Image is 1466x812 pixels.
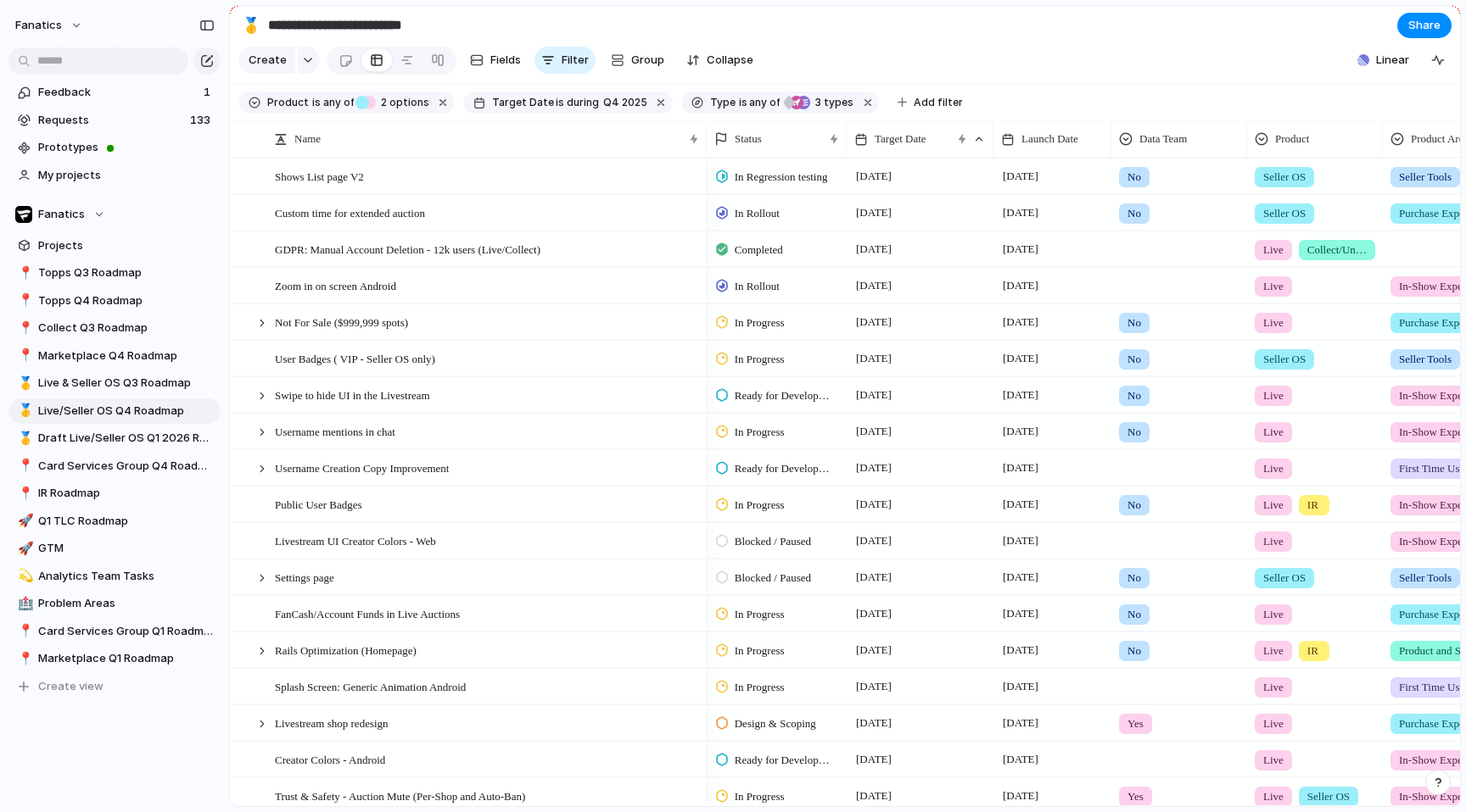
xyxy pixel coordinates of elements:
div: 🥇Live/Seller OS Q4 Roadmap [8,398,221,424]
div: 📍 [18,484,30,503]
span: Seller Tools [1399,570,1452,587]
span: Zoom in on screen Android [275,275,396,295]
span: FanCash/Account Funds in Live Auctions [275,603,460,623]
span: Not For Sale ($999,999 spots) [275,312,408,331]
button: 🥇 [15,430,32,447]
span: Ready for Development [735,460,832,477]
button: Collapse [680,47,760,74]
span: Settings page [275,567,334,587]
span: Ready for Development [735,752,832,769]
button: isduring [554,93,602,112]
span: options [376,95,429,110]
span: In Rollout [735,278,780,295]
span: Fields [490,52,521,69]
span: 1 [204,84,214,101]
span: Live [1263,314,1284,331]
span: Product [267,95,309,110]
div: 🚀 [18,539,30,559]
span: Launch Date [1021,131,1078,147]
span: In Regression testing [735,169,828,186]
a: 📍Topps Q4 Roadmap [8,288,221,314]
span: is [312,95,321,110]
span: [DATE] [999,749,1043,770]
span: Live [1263,715,1284,732]
span: [DATE] [999,531,1043,551]
span: Projects [38,237,215,254]
button: 📍 [15,623,32,640]
span: Blocked / Paused [735,533,811,550]
span: In Progress [735,497,785,514]
span: [DATE] [999,494,1043,514]
span: No [1127,205,1141,222]
span: In Progress [735,314,785,331]
span: Seller Tools [1399,351,1452,368]
button: Fields [463,47,528,74]
button: 📍 [15,348,32,364]
span: In Progress [735,606,785,623]
span: GTM [38,540,215,557]
span: 133 [190,112,214,129]
span: fanatics [15,17,62,34]
span: Live [1263,679,1284,696]
span: Group [631,52,664,69]
button: 🥇 [238,12,265,39]
span: Seller OS [1263,205,1306,222]
button: Q4 2025 [600,93,651,112]
span: Collapse [707,52,753,69]
span: No [1127,570,1141,587]
div: 📍 [18,456,30,476]
div: 📍 [18,291,30,310]
span: [DATE] [999,385,1043,405]
button: isany of [736,93,784,112]
span: [DATE] [999,421,1043,442]
span: Live & Seller OS Q3 Roadmap [38,375,215,392]
span: Collect/Unified Experience [1307,242,1367,259]
span: Live/Seller OS Q4 Roadmap [38,403,215,420]
span: Feedback [38,84,199,101]
button: 💫 [15,568,32,585]
button: 2 options [355,93,433,112]
div: 📍Collect Q3 Roadmap [8,315,221,341]
span: [DATE] [852,239,896,259]
button: fanatics [8,12,92,39]
span: Username mentions in chat [275,421,395,441]
span: Create view [38,678,104,695]
div: 🥇 [18,401,30,420]
button: 🚀 [15,513,32,530]
span: In Progress [735,679,785,696]
a: 🥇Draft Live/Seller OS Q1 2026 Roadmap [8,425,221,451]
button: Group [602,47,673,74]
span: Creator Colors - Android [275,749,385,769]
button: 🚀 [15,540,32,557]
span: Marketplace Q4 Roadmap [38,348,215,364]
span: [DATE] [852,312,896,332]
span: Rails Optimization (Homepage) [275,640,417,659]
span: IR Roadmap [38,485,215,502]
span: No [1127,169,1141,186]
span: GDPR: Manual Account Deletion - 12k users (Live/Collect) [275,239,540,259]
a: Projects [8,233,221,259]
div: 🏥Problem Areas [8,591,221,616]
span: Ready for Development [735,387,832,404]
span: [DATE] [852,640,896,660]
span: Seller OS [1263,169,1306,186]
span: [DATE] [999,640,1043,660]
span: Filter [562,52,589,69]
span: Target Date [492,95,554,110]
span: Live [1263,533,1284,550]
span: Prototypes [38,139,215,156]
span: Fanatics [38,206,85,223]
button: 📍 [15,292,32,309]
span: [DATE] [852,348,896,369]
span: Status [735,131,762,147]
span: Create [249,52,287,69]
span: is [739,95,747,110]
div: 🥇 [18,374,30,393]
a: 💫Analytics Team Tasks [8,564,221,589]
span: No [1127,351,1141,368]
span: Add filter [914,95,963,110]
span: [DATE] [999,203,1043,223]
span: [DATE] [852,676,896,697]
